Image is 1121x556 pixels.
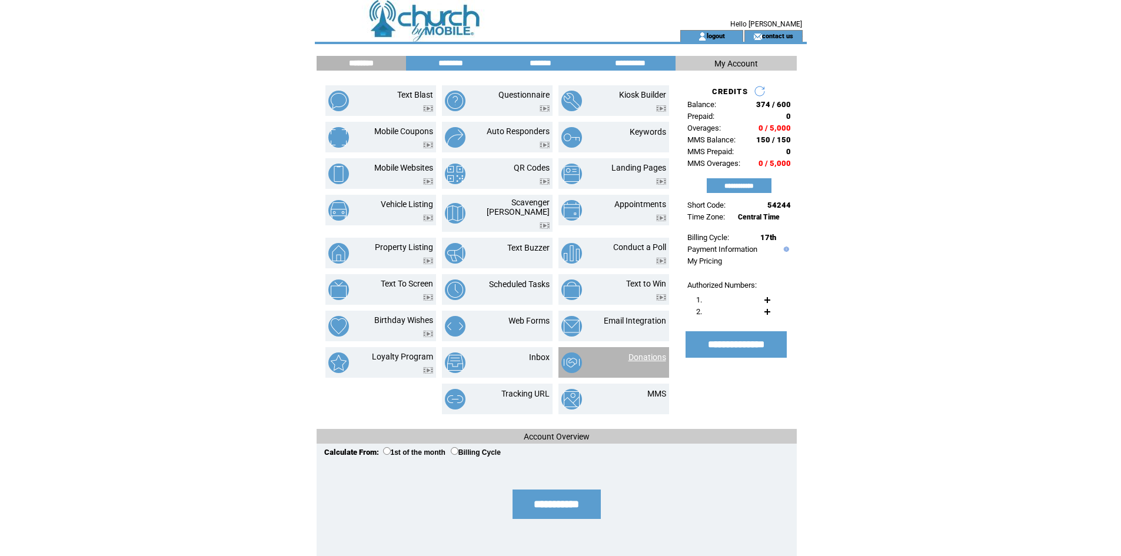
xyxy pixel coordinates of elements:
[423,331,433,337] img: video.png
[328,91,349,111] img: text-blast.png
[372,352,433,361] a: Loyalty Program
[781,247,789,252] img: help.gif
[730,20,802,28] span: Hello [PERSON_NAME]
[759,159,791,168] span: 0 / 5,000
[383,447,391,455] input: 1st of the month
[626,279,666,288] a: Text to Win
[445,91,465,111] img: questionnaire.png
[328,243,349,264] img: property-listing.png
[445,243,465,264] img: text-buzzer.png
[619,90,666,99] a: Kiosk Builder
[714,59,758,68] span: My Account
[328,316,349,337] img: birthday-wishes.png
[445,316,465,337] img: web-forms.png
[508,316,550,325] a: Web Forms
[698,32,707,41] img: account_icon.gif
[738,213,780,221] span: Central Time
[687,147,734,156] span: MMS Prepaid:
[753,32,762,41] img: contact_us_icon.gif
[540,178,550,185] img: video.png
[524,432,590,441] span: Account Overview
[707,32,725,39] a: logout
[561,352,582,373] img: donations.png
[374,163,433,172] a: Mobile Websites
[762,32,793,39] a: contact us
[540,105,550,112] img: video.png
[328,164,349,184] img: mobile-websites.png
[423,142,433,148] img: video.png
[786,112,791,121] span: 0
[328,127,349,148] img: mobile-coupons.png
[540,142,550,148] img: video.png
[628,352,666,362] a: Donations
[423,258,433,264] img: video.png
[445,203,465,224] img: scavenger-hunt.png
[759,124,791,132] span: 0 / 5,000
[501,389,550,398] a: Tracking URL
[687,281,757,289] span: Authorized Numbers:
[374,315,433,325] a: Birthday Wishes
[561,200,582,221] img: appointments.png
[756,100,791,109] span: 374 / 600
[529,352,550,362] a: Inbox
[374,126,433,136] a: Mobile Coupons
[656,258,666,264] img: video.png
[445,279,465,300] img: scheduled-tasks.png
[687,135,736,144] span: MMS Balance:
[540,222,550,229] img: video.png
[445,164,465,184] img: qr-codes.png
[328,279,349,300] img: text-to-screen.png
[561,127,582,148] img: keywords.png
[767,201,791,209] span: 54244
[687,124,721,132] span: Overages:
[561,91,582,111] img: kiosk-builder.png
[423,367,433,374] img: video.png
[383,448,445,457] label: 1st of the month
[687,212,725,221] span: Time Zone:
[656,105,666,112] img: video.png
[687,159,740,168] span: MMS Overages:
[786,147,791,156] span: 0
[604,316,666,325] a: Email Integration
[656,215,666,221] img: video.png
[614,199,666,209] a: Appointments
[328,200,349,221] img: vehicle-listing.png
[687,245,757,254] a: Payment Information
[375,242,433,252] a: Property Listing
[647,389,666,398] a: MMS
[630,127,666,136] a: Keywords
[397,90,433,99] a: Text Blast
[760,233,776,242] span: 17th
[696,307,702,316] span: 2.
[687,257,722,265] a: My Pricing
[445,352,465,373] img: inbox.png
[561,164,582,184] img: landing-pages.png
[328,352,349,373] img: loyalty-program.png
[696,295,702,304] span: 1.
[423,215,433,221] img: video.png
[507,243,550,252] a: Text Buzzer
[423,178,433,185] img: video.png
[561,279,582,300] img: text-to-win.png
[756,135,791,144] span: 150 / 150
[381,279,433,288] a: Text To Screen
[561,389,582,409] img: mms.png
[687,112,714,121] span: Prepaid:
[324,448,379,457] span: Calculate From:
[656,178,666,185] img: video.png
[613,242,666,252] a: Conduct a Poll
[561,316,582,337] img: email-integration.png
[487,198,550,217] a: Scavenger [PERSON_NAME]
[687,100,716,109] span: Balance:
[687,201,726,209] span: Short Code:
[514,163,550,172] a: QR Codes
[487,126,550,136] a: Auto Responders
[656,294,666,301] img: video.png
[445,389,465,409] img: tracking-url.png
[687,233,729,242] span: Billing Cycle:
[498,90,550,99] a: Questionnaire
[423,105,433,112] img: video.png
[423,294,433,301] img: video.png
[445,127,465,148] img: auto-responders.png
[611,163,666,172] a: Landing Pages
